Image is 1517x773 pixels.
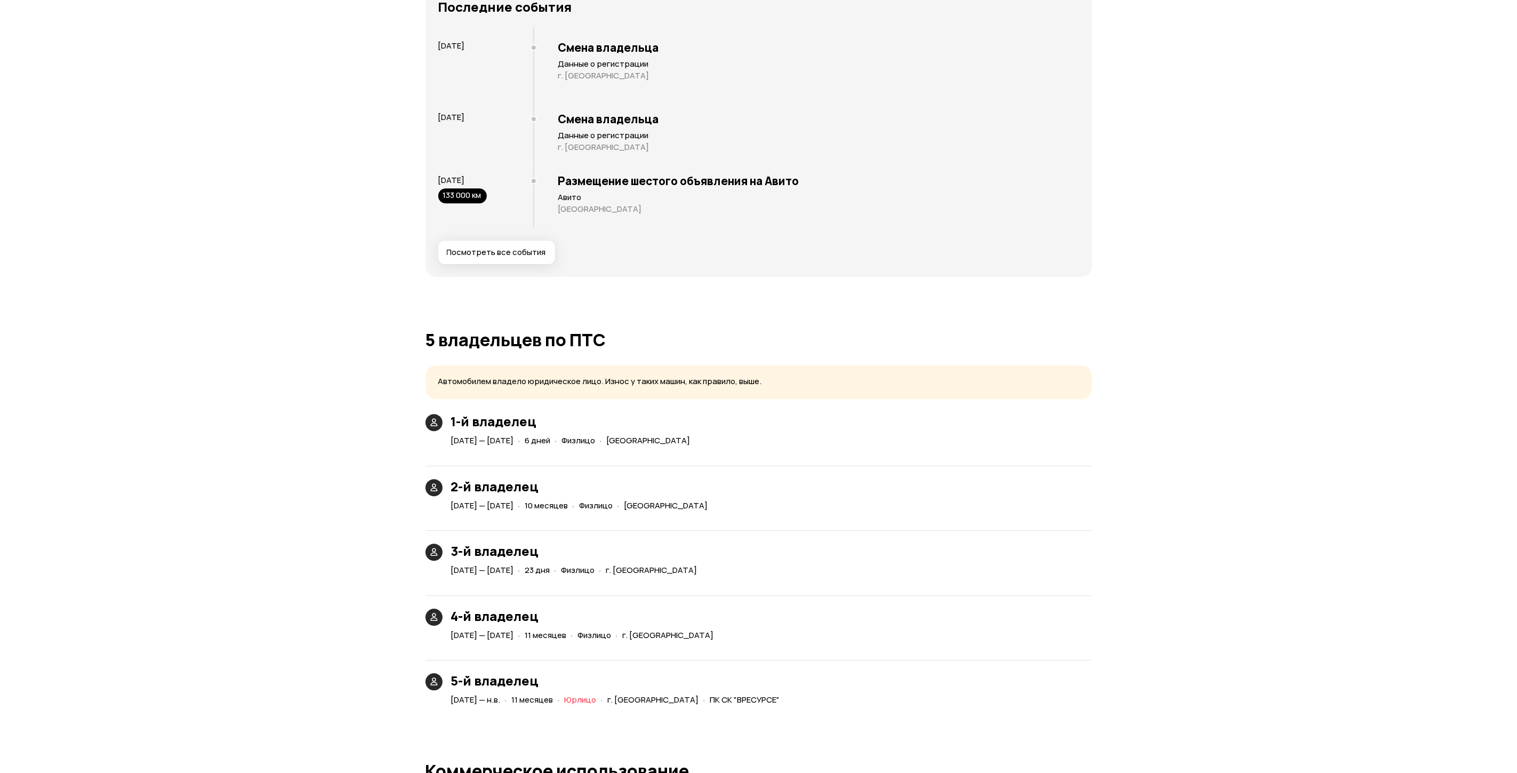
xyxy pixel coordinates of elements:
p: г. [GEOGRAPHIC_DATA] [558,142,1079,153]
span: · [600,432,603,449]
p: Данные о регистрации [558,130,1079,141]
span: 10 месяцев [525,500,568,511]
span: г. [GEOGRAPHIC_DATA] [623,629,714,641]
span: [DATE] [438,111,465,123]
h3: 5-й владелец [451,673,784,688]
span: 6 дней [525,435,551,446]
button: Посмотреть все события [438,241,555,264]
span: [GEOGRAPHIC_DATA] [607,435,691,446]
span: · [518,432,521,449]
span: [DATE] [438,40,465,51]
p: Автомобилем владело юридическое лицо. Износ у таких машин, как правило, выше. [438,376,1079,387]
span: · [573,497,575,514]
p: Данные о регистрации [558,59,1079,69]
span: · [505,691,508,708]
span: 23 дня [525,564,550,576]
span: · [571,626,574,644]
p: г. [GEOGRAPHIC_DATA] [558,70,1079,81]
span: г. [GEOGRAPHIC_DATA] [606,564,697,576]
div: 133 000 км [438,188,487,203]
span: 11 месяцев [525,629,567,641]
span: [DATE] — [DATE] [451,564,514,576]
span: Юрлицо [565,694,597,705]
span: Физлицо [562,435,596,446]
span: г. [GEOGRAPHIC_DATA] [608,694,699,705]
h3: 3-й владелец [451,544,702,559]
p: Авито [558,192,1079,203]
span: Физлицо [578,629,612,641]
span: ПК СК "ВРЕСУРСЕ" [710,694,780,705]
h1: 5 владельцев по ПТС [426,330,1092,349]
h3: Смена владельца [558,41,1079,54]
span: [DATE] — [DATE] [451,500,514,511]
h3: 4-й владелец [451,609,718,624]
span: [DATE] — н.в. [451,694,501,705]
span: [GEOGRAPHIC_DATA] [624,500,708,511]
span: · [703,691,706,708]
span: · [616,626,619,644]
span: Посмотреть все события [447,247,546,258]
h3: 1-й владелец [451,414,695,429]
h3: Смена владельца [558,112,1079,126]
p: [GEOGRAPHIC_DATA] [558,204,1079,214]
span: · [601,691,604,708]
span: [DATE] — [DATE] [451,629,514,641]
span: · [518,626,521,644]
span: · [617,497,620,514]
span: · [558,691,560,708]
span: [DATE] [438,174,465,186]
span: Физлицо [561,564,595,576]
span: · [599,561,602,579]
span: · [518,561,521,579]
span: · [555,432,558,449]
span: 11 месяцев [512,694,553,705]
h3: Размещение шестого объявления на Авито [558,174,1079,188]
span: Физлицо [580,500,613,511]
span: · [555,561,557,579]
span: [DATE] — [DATE] [451,435,514,446]
h3: 2-й владелец [451,479,712,494]
span: · [518,497,521,514]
